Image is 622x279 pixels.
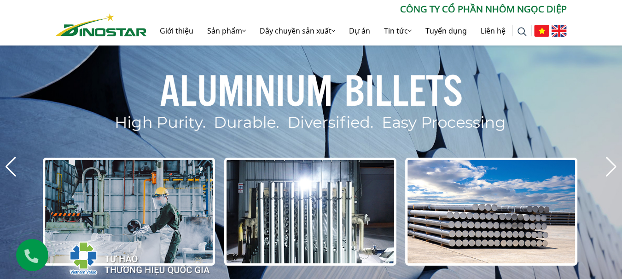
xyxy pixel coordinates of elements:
img: search [517,27,527,36]
a: Dây chuyền sản xuất [253,16,342,46]
a: Nhôm Dinostar [56,11,147,36]
a: Liên hệ [474,16,512,46]
a: Tuyển dụng [419,16,474,46]
a: Dự án [342,16,377,46]
a: Giới thiệu [153,16,200,46]
img: Tiếng Việt [534,25,549,37]
div: Previous slide [5,157,17,177]
img: Nhôm Dinostar [56,13,147,36]
p: CÔNG TY CỔ PHẦN NHÔM NGỌC DIỆP [147,2,567,16]
div: Next slide [605,157,617,177]
a: Sản phẩm [200,16,253,46]
img: English [552,25,567,37]
a: Tin tức [377,16,419,46]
